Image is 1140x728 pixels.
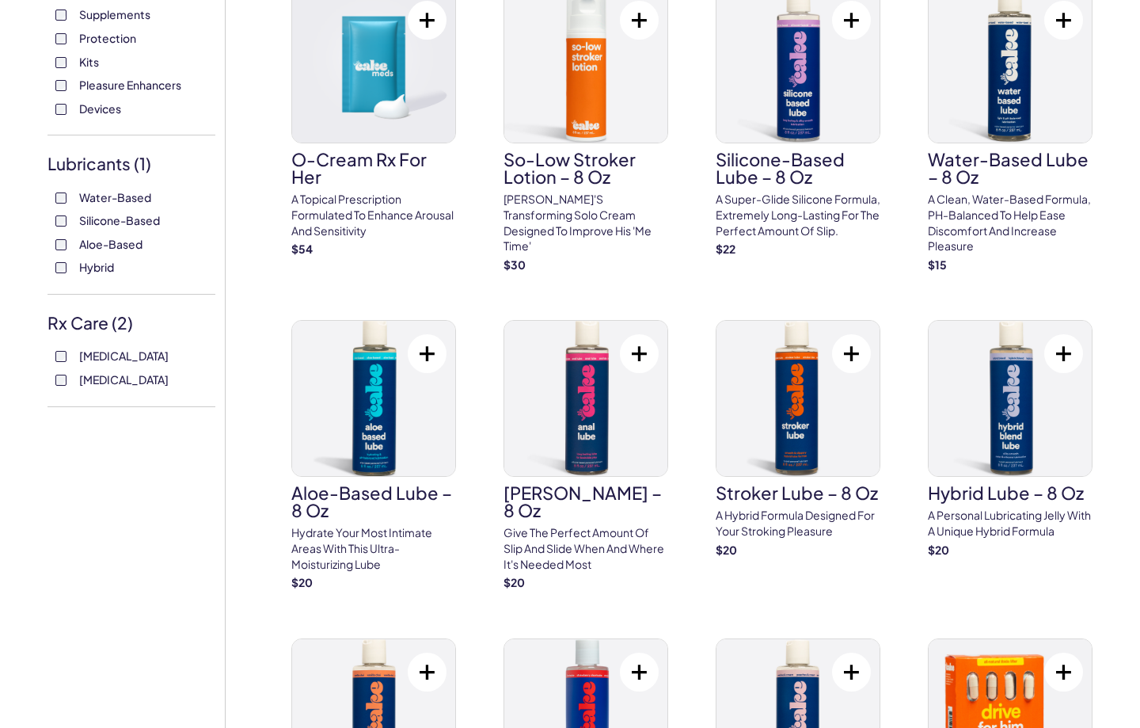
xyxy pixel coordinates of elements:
strong: $ 20 [716,543,737,557]
p: Give the perfect amount of slip and slide when and where it's needed most [503,525,668,572]
strong: $ 15 [928,257,947,272]
span: [MEDICAL_DATA] [79,345,169,366]
h3: [PERSON_NAME] – 8 oz [503,484,668,519]
span: Pleasure Enhancers [79,74,181,95]
p: A clean, water-based formula, pH-balanced to help ease discomfort and increase pleasure [928,192,1092,253]
span: Kits [79,51,99,72]
span: Silicone-Based [79,210,160,231]
strong: $ 30 [503,257,526,272]
p: [PERSON_NAME]'s transforming solo cream designed to improve his 'me time' [503,192,668,253]
h3: Aloe-Based Lube – 8 oz [291,484,456,519]
input: [MEDICAL_DATA] [55,351,66,362]
h3: Silicone-Based Lube – 8 oz [716,151,880,185]
h3: O-Cream Rx for Her [291,151,456,185]
a: Anal Lube – 8 oz[PERSON_NAME] – 8 ozGive the perfect amount of slip and slide when and where it's... [503,320,668,590]
span: Protection [79,28,136,48]
h3: Water-Based Lube – 8 oz [928,151,1092,185]
h3: Stroker Lube – 8 oz [716,484,880,501]
input: Silicone-Based [55,215,66,227]
p: A hybrid formula designed for your stroking pleasure [716,508,880,539]
span: Aloe-Based [79,234,142,254]
img: Hybrid Lube – 8 oz [929,321,1092,476]
span: Supplements [79,4,150,25]
input: Protection [55,33,66,44]
strong: $ 54 [291,242,313,256]
strong: $ 20 [503,575,525,589]
input: Aloe-Based [55,239,66,250]
span: [MEDICAL_DATA] [79,369,169,390]
img: Anal Lube – 8 oz [504,321,667,476]
img: Aloe-Based Lube – 8 oz [292,321,455,476]
input: Pleasure Enhancers [55,80,66,91]
strong: $ 22 [716,242,735,256]
input: Kits [55,57,66,68]
input: [MEDICAL_DATA] [55,375,66,386]
p: Hydrate your most intimate areas with this ultra-moisturizing lube [291,525,456,572]
input: Hybrid [55,262,66,273]
input: Devices [55,104,66,115]
input: Supplements [55,10,66,21]
p: A personal lubricating jelly with a unique hybrid formula [928,508,1092,539]
strong: $ 20 [928,543,949,557]
a: Hybrid Lube – 8 ozHybrid Lube – 8 ozA personal lubricating jelly with a unique hybrid formula$20 [928,320,1092,558]
p: A super-glide silicone formula, extremely long-lasting for the perfect amount of slip. [716,192,880,238]
span: Water-Based [79,187,151,208]
span: Devices [79,98,121,119]
strong: $ 20 [291,575,313,589]
h3: So-Low Stroker Lotion – 8 oz [503,151,668,185]
input: Water-Based [55,192,66,204]
p: A topical prescription formulated to enhance arousal and sensitivity [291,192,456,238]
span: Hybrid [79,257,114,277]
h3: Hybrid Lube – 8 oz [928,484,1092,501]
a: Stroker Lube – 8 ozStroker Lube – 8 ozA hybrid formula designed for your stroking pleasure$20 [716,320,880,558]
a: Aloe-Based Lube – 8 ozAloe-Based Lube – 8 ozHydrate your most intimate areas with this ultra-mois... [291,320,456,590]
img: Stroker Lube – 8 oz [716,321,880,476]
